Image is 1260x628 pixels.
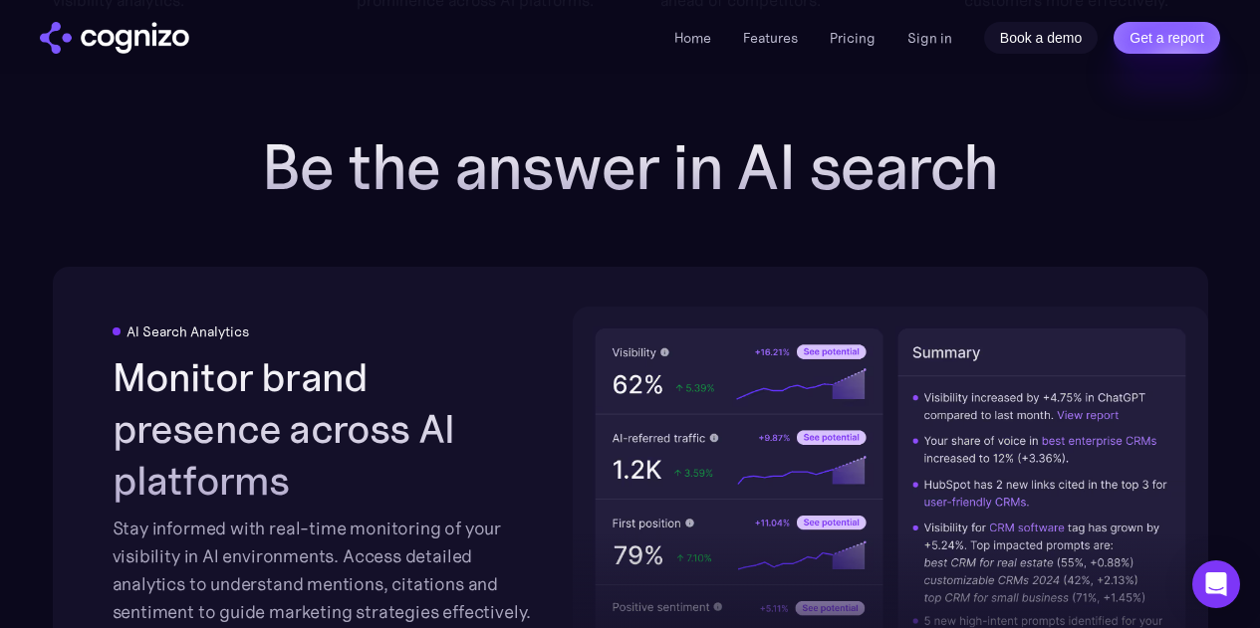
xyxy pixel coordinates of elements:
[113,351,539,507] h2: Monitor brand presence across AI platforms
[113,515,539,626] div: Stay informed with real-time monitoring of your visibility in AI environments. Access detailed an...
[674,29,711,47] a: Home
[743,29,798,47] a: Features
[1192,560,1240,608] div: Open Intercom Messenger
[907,26,952,50] a: Sign in
[40,22,189,54] img: cognizo logo
[232,131,1029,203] h2: Be the answer in AI search
[40,22,189,54] a: home
[1114,22,1220,54] a: Get a report
[984,22,1099,54] a: Book a demo
[830,29,876,47] a: Pricing
[126,323,249,339] div: AI Search Analytics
